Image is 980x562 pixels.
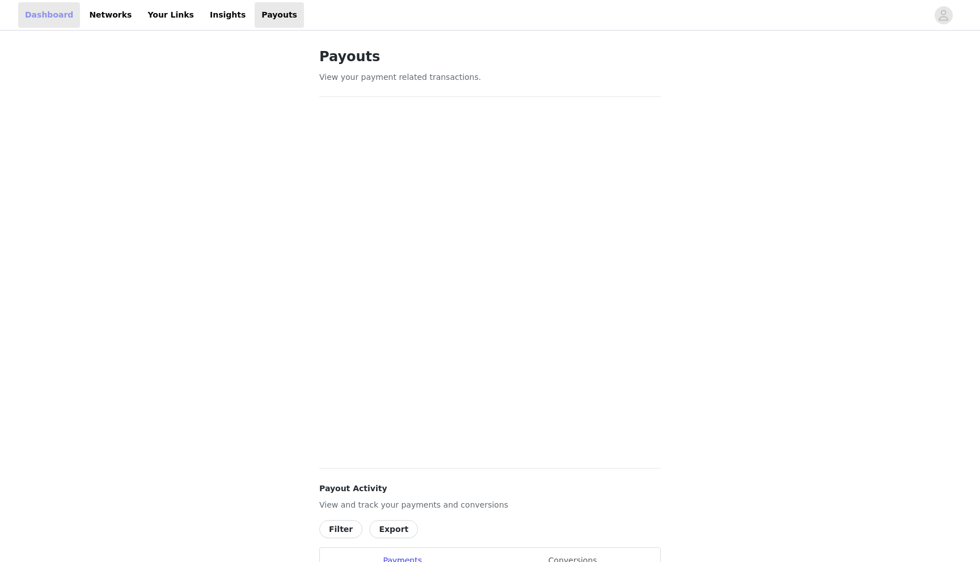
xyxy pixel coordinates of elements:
[82,2,138,28] a: Networks
[938,6,949,24] div: avatar
[319,483,661,495] h4: Payout Activity
[203,2,252,28] a: Insights
[18,2,80,28] a: Dashboard
[319,46,661,67] h1: Payouts
[255,2,304,28] a: Payouts
[319,71,661,83] p: View your payment related transactions.
[369,520,418,538] button: Export
[319,499,661,511] p: View and track your payments and conversions
[141,2,201,28] a: Your Links
[319,520,362,538] button: Filter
